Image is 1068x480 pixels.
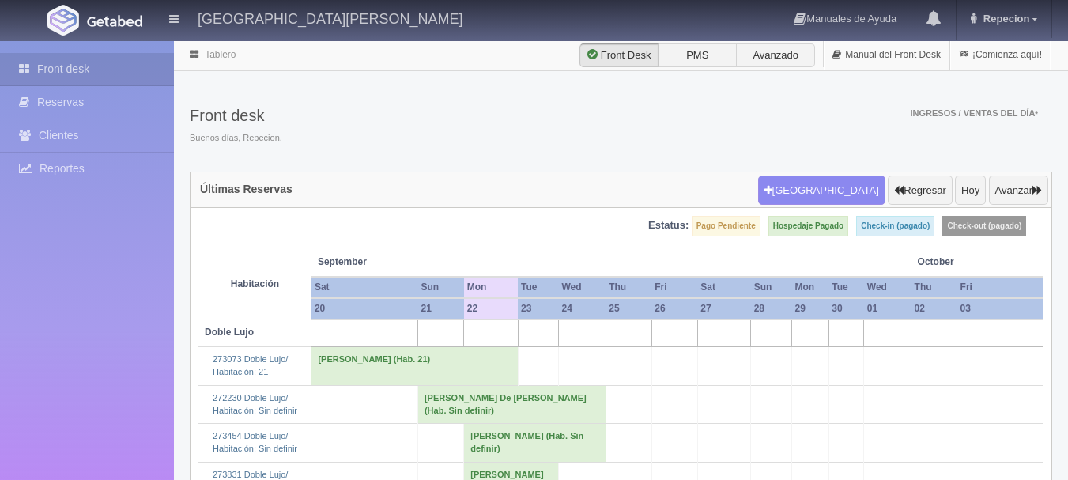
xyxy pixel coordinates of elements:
td: [PERSON_NAME] (Hab. 21) [311,347,518,385]
span: September [318,255,458,269]
th: 23 [518,298,558,319]
a: ¡Comienza aquí! [950,40,1051,70]
label: PMS [658,43,737,67]
img: Getabed [87,15,142,27]
th: Tue [828,277,863,298]
h3: Front desk [190,107,282,124]
th: 29 [792,298,829,319]
th: 25 [606,298,651,319]
strong: Habitación [231,278,279,289]
a: 273454 Doble Lujo/Habitación: Sin definir [213,431,297,453]
th: Mon [792,277,829,298]
img: Getabed [47,5,79,36]
button: Hoy [955,176,986,206]
th: Sun [417,277,463,298]
h4: Últimas Reservas [200,183,292,195]
a: Tablero [205,49,236,60]
th: Thu [606,277,651,298]
th: 30 [828,298,863,319]
th: 02 [911,298,957,319]
td: [PERSON_NAME] (Hab. Sin definir) [464,424,606,462]
th: Wed [864,277,911,298]
label: Front Desk [579,43,659,67]
th: 28 [751,298,792,319]
label: Avanzado [736,43,815,67]
span: Buenos días, Repecion. [190,132,282,145]
button: Regresar [888,176,952,206]
a: 273073 Doble Lujo/Habitación: 21 [213,354,288,376]
label: Estatus: [648,218,689,233]
button: [GEOGRAPHIC_DATA] [758,176,885,206]
span: Ingresos / Ventas del día [910,108,1038,118]
label: Check-in (pagado) [856,216,934,236]
span: Repecion [979,13,1030,25]
th: Mon [464,277,518,298]
th: Fri [651,277,697,298]
th: Fri [957,277,1043,298]
b: Doble Lujo [205,327,254,338]
th: 27 [697,298,750,319]
span: October [918,255,1037,269]
h4: [GEOGRAPHIC_DATA][PERSON_NAME] [198,8,462,28]
th: 20 [311,298,418,319]
th: Sat [697,277,750,298]
th: 26 [651,298,697,319]
label: Pago Pendiente [692,216,760,236]
button: Avanzar [989,176,1048,206]
th: 22 [464,298,518,319]
a: Manual del Front Desk [824,40,949,70]
label: Hospedaje Pagado [768,216,848,236]
a: 272230 Doble Lujo/Habitación: Sin definir [213,393,297,415]
label: Check-out (pagado) [942,216,1026,236]
th: Tue [518,277,558,298]
th: 01 [864,298,911,319]
th: 21 [417,298,463,319]
th: Sun [751,277,792,298]
th: Thu [911,277,957,298]
td: [PERSON_NAME] De [PERSON_NAME] (Hab. Sin definir) [417,385,606,423]
th: 24 [558,298,606,319]
th: Wed [558,277,606,298]
th: 03 [957,298,1043,319]
th: Sat [311,277,418,298]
